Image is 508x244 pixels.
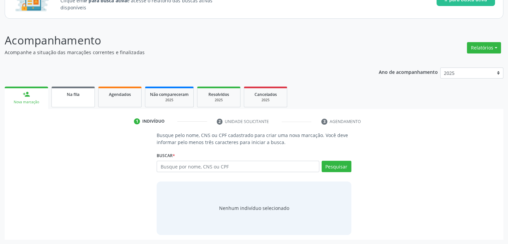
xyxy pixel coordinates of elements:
[23,91,30,98] div: person_add
[5,49,354,56] p: Acompanhe a situação das marcações correntes e finalizadas
[379,68,438,76] p: Ano de acompanhamento
[202,98,235,103] div: 2025
[467,42,501,53] button: Relatórios
[157,132,351,146] p: Busque pelo nome, CNS ou CPF cadastrado para criar uma nova marcação. Você deve informar pelo men...
[150,98,189,103] div: 2025
[255,92,277,97] span: Cancelados
[322,161,351,172] button: Pesquisar
[67,92,79,97] span: Na fila
[157,161,319,172] input: Busque por nome, CNS ou CPF
[134,118,140,124] div: 1
[219,205,289,212] div: Nenhum indivíduo selecionado
[142,118,165,124] div: Indivíduo
[109,92,131,97] span: Agendados
[150,92,189,97] span: Não compareceram
[5,32,354,49] p: Acompanhamento
[9,100,43,105] div: Nova marcação
[208,92,229,97] span: Resolvidos
[157,150,175,161] label: Buscar
[249,98,282,103] div: 2025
